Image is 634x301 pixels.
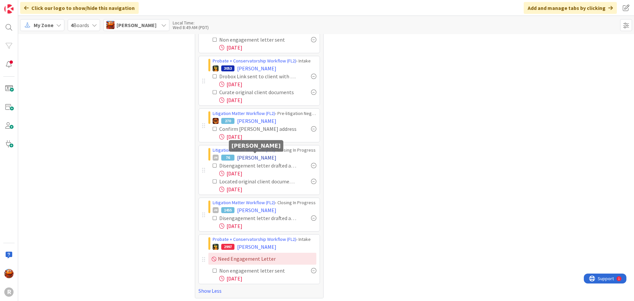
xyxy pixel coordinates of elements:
[71,21,89,29] span: Boards
[219,44,316,52] div: [DATE]
[219,275,316,282] div: [DATE]
[106,21,115,29] img: KA
[237,206,276,214] span: [PERSON_NAME]
[213,58,296,64] a: Probate + Conservatorship Workflow (FL2)
[173,20,209,25] div: Local Time:
[219,177,297,185] div: Located original client documents if necessary & coordinated delivery with client
[219,185,316,193] div: [DATE]
[237,117,276,125] span: [PERSON_NAME]
[213,147,275,153] a: Litigation Matter Workflow (FL2)
[219,162,297,169] div: Disengagement letter drafted and sent for review
[219,169,316,177] div: [DATE]
[219,36,296,44] div: Non engagement letter sent
[524,2,617,14] div: Add and manage tabs by clicking
[221,207,234,213] div: 1455
[219,80,316,88] div: [DATE]
[198,287,320,295] a: Show Less
[231,143,281,149] h5: [PERSON_NAME]
[221,118,234,124] div: 270
[117,21,157,29] span: [PERSON_NAME]
[213,155,219,161] div: JM
[219,214,297,222] div: Disengagement letter drafted and sent for review
[219,72,297,80] div: Drobox Link sent to client with appropriate intake questionnaire [if not already sent]
[213,207,219,213] div: JM
[213,57,316,64] div: › Intake
[34,21,53,29] span: My Zone
[237,243,276,251] span: [PERSON_NAME]
[219,222,316,230] div: [DATE]
[14,1,30,9] span: Support
[213,118,219,124] img: TR
[4,4,14,14] img: Visit kanbanzone.com
[4,269,14,278] img: KA
[219,88,297,96] div: Curate original client documents
[213,110,316,117] div: › Pre-litigation Negotiation
[221,244,234,250] div: 2997
[4,287,14,297] div: R
[219,133,316,141] div: [DATE]
[221,65,234,71] div: 3053
[237,154,276,162] span: [PERSON_NAME]
[219,96,316,104] div: [DATE]
[71,22,73,28] b: 4
[213,244,219,250] img: MR
[213,200,275,206] a: Litigation Matter Workflow (FL2)
[173,25,209,30] div: Wed 8:49 AM (PDT)
[34,3,36,8] div: 1
[213,199,316,206] div: › Closing In Progress
[221,155,234,161] div: 76
[213,147,316,154] div: › Closing In Progress
[213,236,296,242] a: Probate + Conservatorship Workflow (FL2)
[219,125,297,133] div: Confirm [PERSON_NAME] address
[213,110,275,116] a: Litigation Matter Workflow (FL2)
[213,236,316,243] div: › Intake
[237,64,276,72] span: [PERSON_NAME]
[219,267,296,275] div: Non engagement letter sent
[208,253,316,265] div: Need Engagement Letter
[20,2,139,14] div: Click our logo to show/hide this navigation
[213,65,219,71] img: MR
